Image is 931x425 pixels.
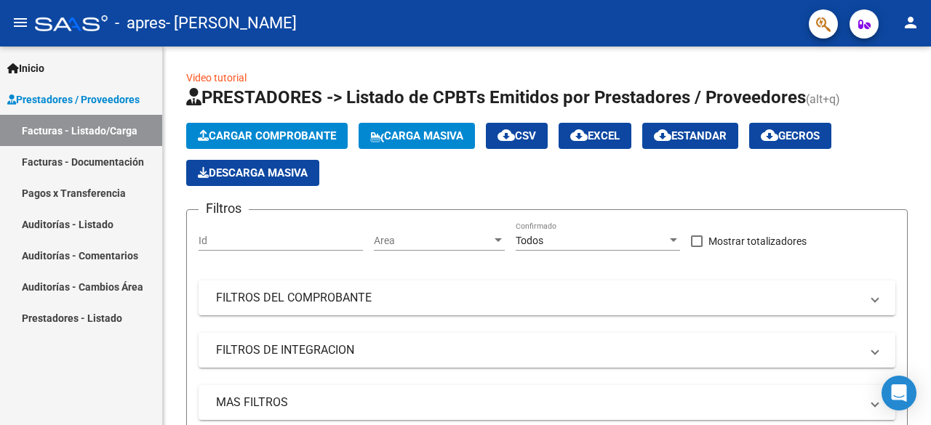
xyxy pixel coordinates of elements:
mat-icon: cloud_download [761,126,778,144]
mat-panel-title: FILTROS DE INTEGRACION [216,342,860,358]
span: Todos [516,235,543,246]
mat-panel-title: FILTROS DEL COMPROBANTE [216,290,860,306]
mat-icon: cloud_download [654,126,671,144]
span: Gecros [761,129,820,142]
mat-panel-title: MAS FILTROS [216,394,860,410]
span: (alt+q) [806,92,840,106]
span: Descarga Masiva [198,166,308,179]
button: Descarga Masiva [186,160,319,186]
mat-icon: person [902,14,919,31]
mat-expansion-panel-header: FILTROS DE INTEGRACION [199,333,895,368]
span: Mostrar totalizadores [708,232,807,250]
span: Estandar [654,129,727,142]
mat-icon: cloud_download [498,126,515,144]
button: Cargar Comprobante [186,123,348,149]
button: CSV [486,123,548,149]
button: Carga Masiva [359,123,475,149]
a: Video tutorial [186,72,247,84]
span: Cargar Comprobante [198,129,336,142]
span: - apres [115,7,166,39]
app-download-masive: Descarga masiva de comprobantes (adjuntos) [186,160,319,186]
span: Carga Masiva [370,129,463,142]
span: Area [374,235,492,247]
button: EXCEL [559,123,631,149]
button: Estandar [642,123,738,149]
mat-expansion-panel-header: MAS FILTROS [199,385,895,420]
mat-icon: menu [12,14,29,31]
span: EXCEL [570,129,620,142]
div: Open Intercom Messenger [882,376,916,410]
span: CSV [498,129,536,142]
h3: Filtros [199,198,249,219]
mat-icon: cloud_download [570,126,588,144]
button: Gecros [749,123,831,149]
span: - [PERSON_NAME] [166,7,297,39]
span: Inicio [7,60,44,76]
span: Prestadores / Proveedores [7,92,140,108]
span: PRESTADORES -> Listado de CPBTs Emitidos por Prestadores / Proveedores [186,87,806,108]
mat-expansion-panel-header: FILTROS DEL COMPROBANTE [199,280,895,315]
